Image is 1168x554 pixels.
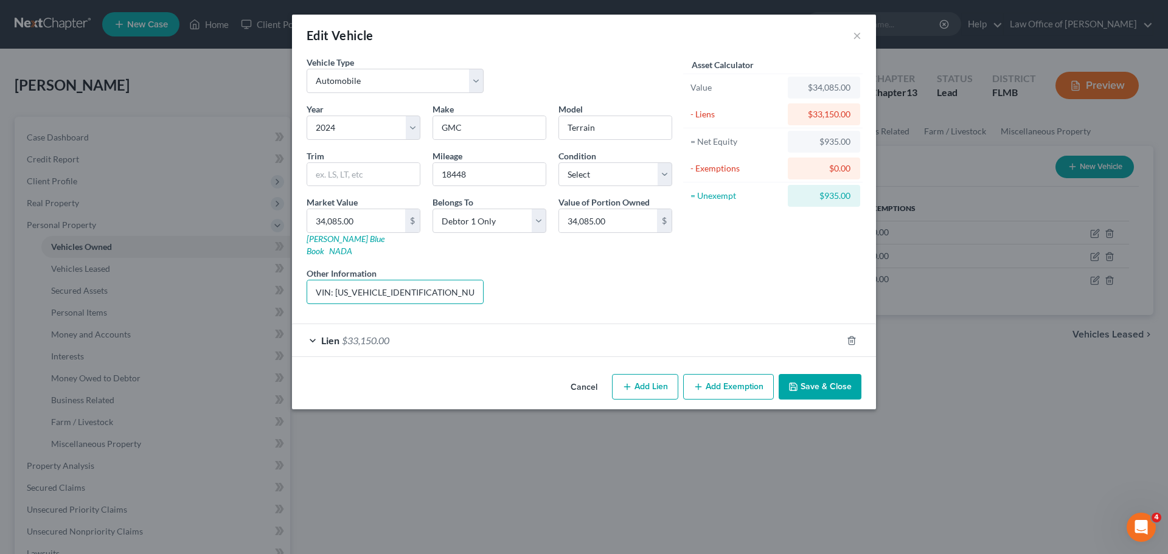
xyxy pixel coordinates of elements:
[798,162,850,175] div: $0.00
[683,374,774,400] button: Add Exemption
[307,267,377,280] label: Other Information
[779,374,861,400] button: Save & Close
[561,375,607,400] button: Cancel
[329,246,352,256] a: NADA
[612,374,678,400] button: Add Lien
[342,334,389,346] span: $33,150.00
[690,81,782,94] div: Value
[690,108,782,120] div: - Liens
[798,108,850,120] div: $33,150.00
[798,81,850,94] div: $34,085.00
[433,116,546,139] input: ex. Nissan
[433,150,462,162] label: Mileage
[798,190,850,202] div: $935.00
[405,209,420,232] div: $
[307,103,324,116] label: Year
[1127,513,1156,542] iframe: Intercom live chat
[798,136,850,148] div: $935.00
[853,28,861,43] button: ×
[1152,513,1161,522] span: 4
[307,163,420,186] input: ex. LS, LT, etc
[321,334,339,346] span: Lien
[558,103,583,116] label: Model
[692,58,754,71] label: Asset Calculator
[559,209,657,232] input: 0.00
[657,209,672,232] div: $
[307,56,354,69] label: Vehicle Type
[307,196,358,209] label: Market Value
[433,163,546,186] input: --
[307,27,374,44] div: Edit Vehicle
[690,162,782,175] div: - Exemptions
[558,196,650,209] label: Value of Portion Owned
[690,136,782,148] div: = Net Equity
[307,150,324,162] label: Trim
[559,116,672,139] input: ex. Altima
[307,280,483,303] input: (optional)
[433,197,473,207] span: Belongs To
[558,150,596,162] label: Condition
[433,104,454,114] span: Make
[690,190,782,202] div: = Unexempt
[307,234,384,256] a: [PERSON_NAME] Blue Book
[307,209,405,232] input: 0.00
